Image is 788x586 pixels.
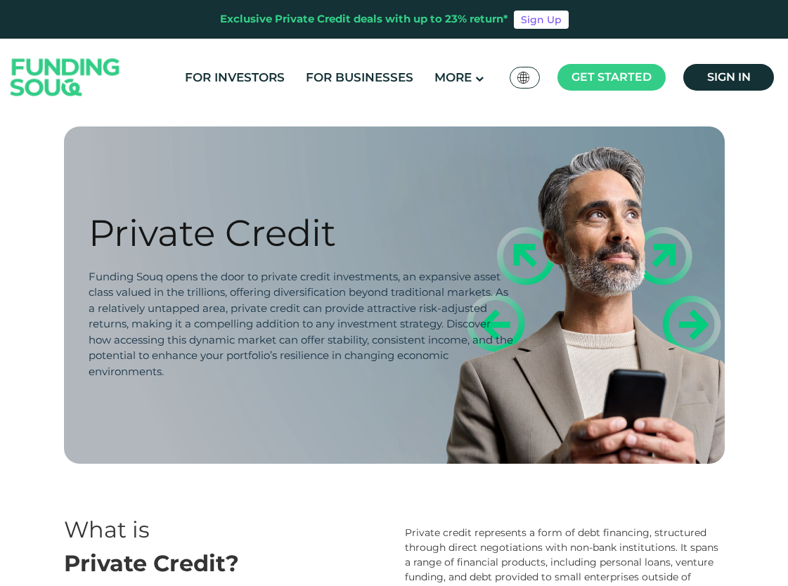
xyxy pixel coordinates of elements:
img: SA Flag [517,72,530,84]
span: Funding Souq opens the door to private credit investments, an expansive asset class valued in the... [89,270,513,378]
a: For Investors [181,66,288,89]
span: Get started [571,70,652,84]
div: What is [64,513,384,547]
div: Private Credit? [64,547,384,580]
div: Exclusive Private Credit deals with up to 23% return* [220,11,508,27]
a: Sign in [683,64,774,91]
div: Private Credit [89,211,514,255]
span: More [434,70,472,84]
a: Sign Up [514,11,569,29]
a: For Businesses [302,66,417,89]
span: Sign in [707,70,751,84]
